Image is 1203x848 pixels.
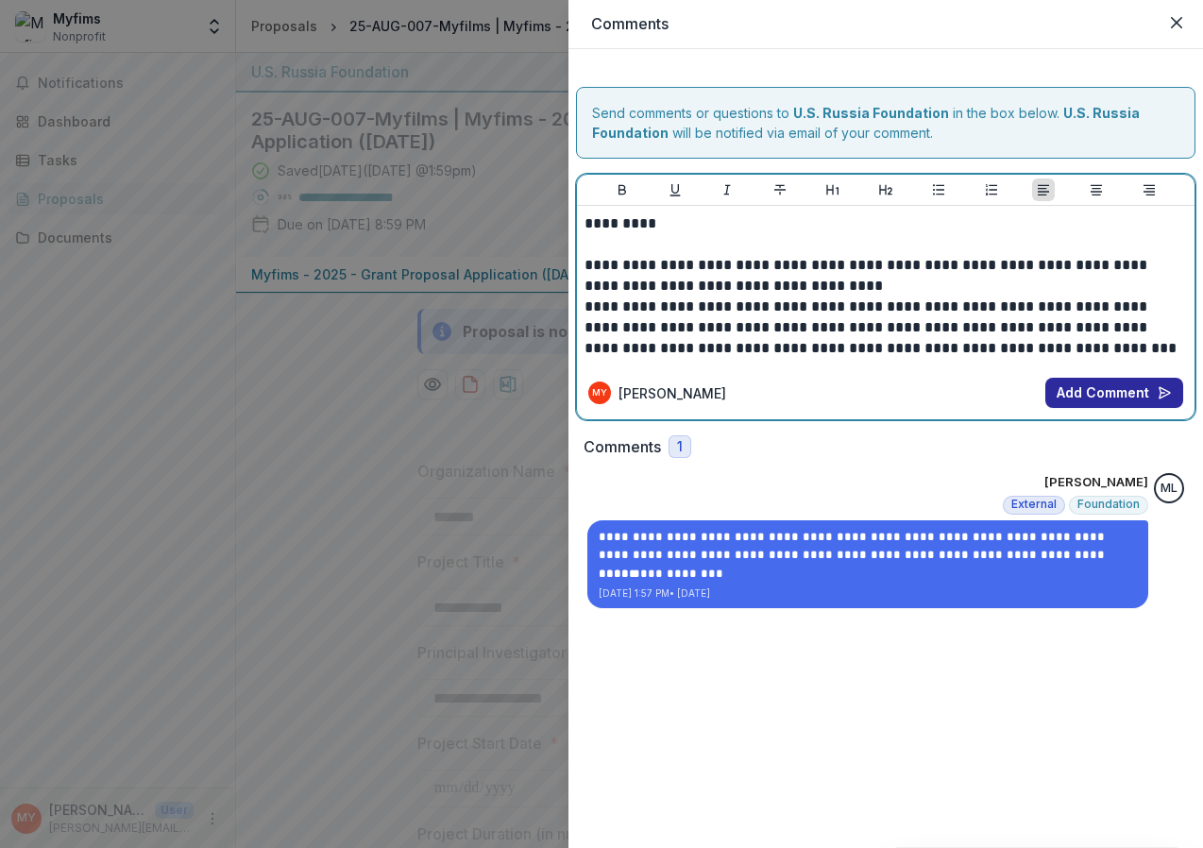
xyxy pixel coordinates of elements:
[793,105,949,121] strong: U.S. Russia Foundation
[599,586,1137,601] p: [DATE] 1:57 PM • [DATE]
[1077,498,1140,511] span: Foundation
[1044,473,1148,492] p: [PERSON_NAME]
[591,15,1180,33] h2: Comments
[677,439,683,455] span: 1
[664,178,686,201] button: Underline
[980,178,1003,201] button: Ordered List
[1085,178,1108,201] button: Align Center
[927,178,950,201] button: Bullet List
[592,388,607,398] div: Marianna Yarovskaya
[1161,483,1178,495] div: Maria Lvova
[618,383,726,403] p: [PERSON_NAME]
[1032,178,1055,201] button: Align Left
[874,178,897,201] button: Heading 2
[1011,498,1057,511] span: External
[611,178,634,201] button: Bold
[1138,178,1161,201] button: Align Right
[1045,378,1183,408] button: Add Comment
[1161,8,1192,38] button: Close
[822,178,844,201] button: Heading 1
[716,178,738,201] button: Italicize
[584,438,661,456] h2: Comments
[576,87,1195,159] div: Send comments or questions to in the box below. will be notified via email of your comment.
[769,178,791,201] button: Strike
